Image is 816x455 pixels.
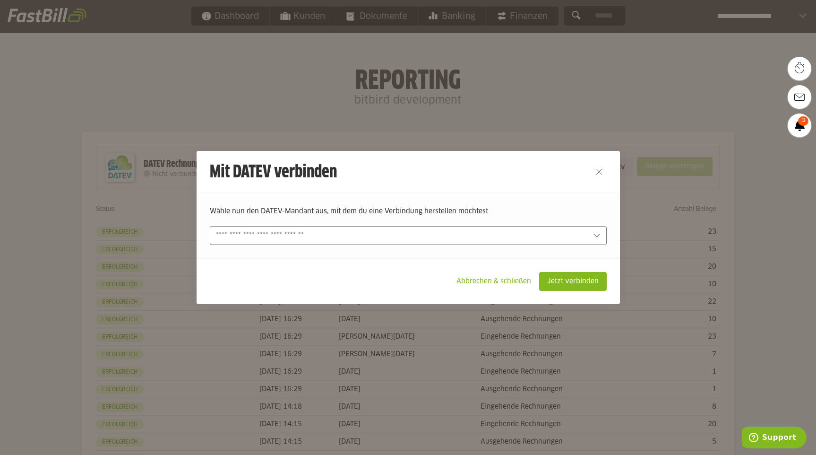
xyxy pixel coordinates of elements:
[210,206,607,217] p: Wähle nun den DATEV-Mandant aus, mit dem du eine Verbindung herstellen möchtest
[798,116,808,126] span: 3
[448,272,539,291] sl-button: Abbrechen & schließen
[742,427,807,450] iframe: Öffnet ein Widget, in dem Sie weitere Informationen finden
[539,272,607,291] sl-button: Jetzt verbinden
[788,114,811,137] a: 3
